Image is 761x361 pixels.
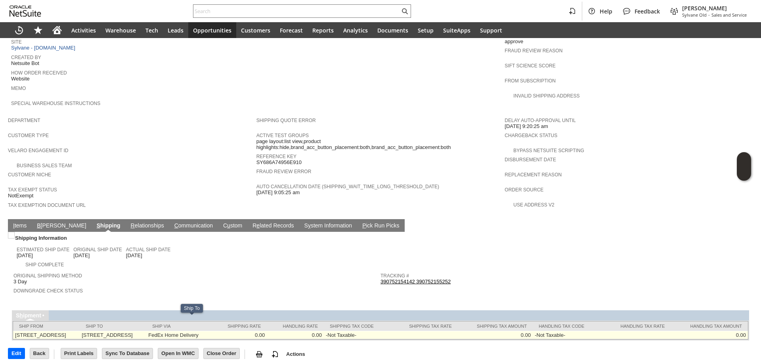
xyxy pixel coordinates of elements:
[8,187,57,193] a: Tax Exempt Status
[101,22,141,38] a: Warehouse
[413,22,438,38] a: Setup
[505,172,562,178] a: Replacement reason
[505,118,576,123] a: Delay Auto-Approval Until
[174,222,178,229] span: C
[256,184,439,189] a: Auto Cancellation Date (shipping_wait_time_long_threshold_date)
[11,76,30,82] span: Website
[8,133,49,138] a: Customer Type
[227,222,230,229] span: u
[373,22,413,38] a: Documents
[141,22,163,38] a: Tech
[380,273,409,279] a: Tracking #
[8,172,51,178] a: Customer Niche
[19,312,23,319] span: h
[739,221,748,230] a: Unrolled view on
[11,222,29,230] a: Items
[97,222,100,229] span: S
[275,22,308,38] a: Forecast
[11,39,22,45] a: Site
[8,202,86,208] a: Tax Exemption Document URL
[338,22,373,38] a: Analytics
[256,154,296,159] a: Reference Key
[280,27,303,34] span: Forecast
[73,252,90,259] span: [DATE]
[737,152,751,181] iframe: Click here to launch Oracle Guided Learning Help Panel
[236,22,275,38] a: Customers
[13,273,82,279] a: Original Shipping Method
[129,222,166,230] a: Relationships
[635,8,660,15] span: Feedback
[377,27,408,34] span: Documents
[158,348,198,359] input: Open In WMC
[330,324,386,329] div: Shipping Tax Code
[188,22,236,38] a: Opportunities
[513,202,554,208] a: Use Address V2
[737,167,751,181] span: Oracle Guided Learning Widget. To move around, please hold and drag
[360,222,401,230] a: Pick Run Picks
[600,8,612,15] span: Help
[152,324,206,329] div: Ship Via
[48,22,67,38] a: Home
[105,27,136,34] span: Warehouse
[218,324,261,329] div: Shipping Rate
[102,348,153,359] input: Sync To Database
[146,331,212,339] td: FedEx Home Delivery
[11,45,77,51] a: Sylvane - [DOMAIN_NAME]
[608,324,665,329] div: Handling Tax Rate
[283,351,308,357] a: Actions
[256,133,309,138] a: Active Test Groups
[17,247,69,252] a: Estimated Ship Date
[16,312,41,319] a: Shipment
[184,306,200,311] div: Ship To
[362,222,366,229] span: P
[505,187,543,193] a: Order Source
[212,331,267,339] td: 0.00
[398,324,452,329] div: Shipping Tax Rate
[193,6,400,16] input: Search
[443,27,470,34] span: SuiteApps
[256,222,260,229] span: e
[464,324,527,329] div: Shipping Tax Amount
[71,27,96,34] span: Activities
[11,55,41,60] a: Created By
[418,27,434,34] span: Setup
[10,22,29,38] a: Recent Records
[30,348,49,359] input: Back
[505,123,548,130] span: [DATE] 9:20:25 am
[37,222,40,229] span: B
[505,48,562,53] a: Fraud Review Reason
[505,78,556,84] a: From Subscription
[273,324,318,329] div: Handling Rate
[126,247,170,252] a: Actual Ship Date
[8,118,40,123] a: Department
[13,233,377,243] div: Shipping Information
[14,25,24,35] svg: Recent Records
[254,350,264,359] img: print.svg
[380,279,451,285] a: 390752154142 390752155252
[308,22,338,38] a: Reports
[221,222,244,230] a: Custom
[677,324,742,329] div: Handling Tax Amount
[11,70,67,76] a: How Order Received
[52,25,62,35] svg: Home
[35,222,88,230] a: B[PERSON_NAME]
[8,348,25,359] input: Edit
[343,27,368,34] span: Analytics
[480,27,502,34] span: Support
[458,331,533,339] td: 0.00
[312,27,334,34] span: Reports
[711,12,747,18] span: Sales and Service
[267,331,324,339] td: 0.00
[533,331,602,339] td: -Not Taxable-
[13,279,27,285] span: 3 Day
[682,4,747,12] span: [PERSON_NAME]
[505,157,556,162] a: Disbursement Date
[73,247,122,252] a: Original Ship Date
[308,222,311,229] span: y
[241,27,270,34] span: Customers
[61,348,97,359] input: Print Labels
[13,331,80,339] td: [STREET_ADDRESS]
[126,252,142,259] span: [DATE]
[86,324,140,329] div: Ship To
[17,252,33,259] span: [DATE]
